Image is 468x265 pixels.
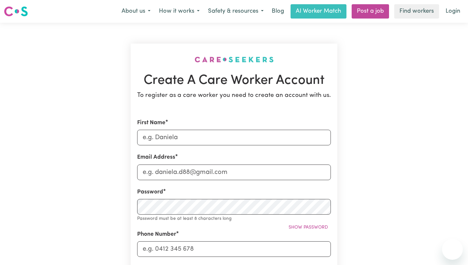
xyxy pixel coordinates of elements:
label: Password [137,188,163,196]
button: About us [117,5,155,18]
label: First Name [137,119,165,127]
button: Safety & resources [204,5,268,18]
span: Show password [289,225,328,230]
input: e.g. 0412 345 678 [137,241,331,257]
button: How it works [155,5,204,18]
img: Careseekers logo [4,6,28,17]
iframe: Button to launch messaging window [442,239,463,260]
label: Phone Number [137,230,176,239]
a: Blog [268,4,288,19]
input: e.g. daniela.d88@gmail.com [137,165,331,180]
button: Show password [286,222,331,232]
label: Email Address [137,153,175,162]
h1: Create A Care Worker Account [137,73,331,88]
a: Post a job [352,4,389,19]
a: AI Worker Match [291,4,346,19]
a: Find workers [394,4,439,19]
small: Password must be at least 8 characters long [137,216,232,221]
a: Login [442,4,464,19]
a: Careseekers logo [4,4,28,19]
p: To register as a care worker you need to create an account with us. [137,91,331,100]
input: e.g. Daniela [137,130,331,145]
